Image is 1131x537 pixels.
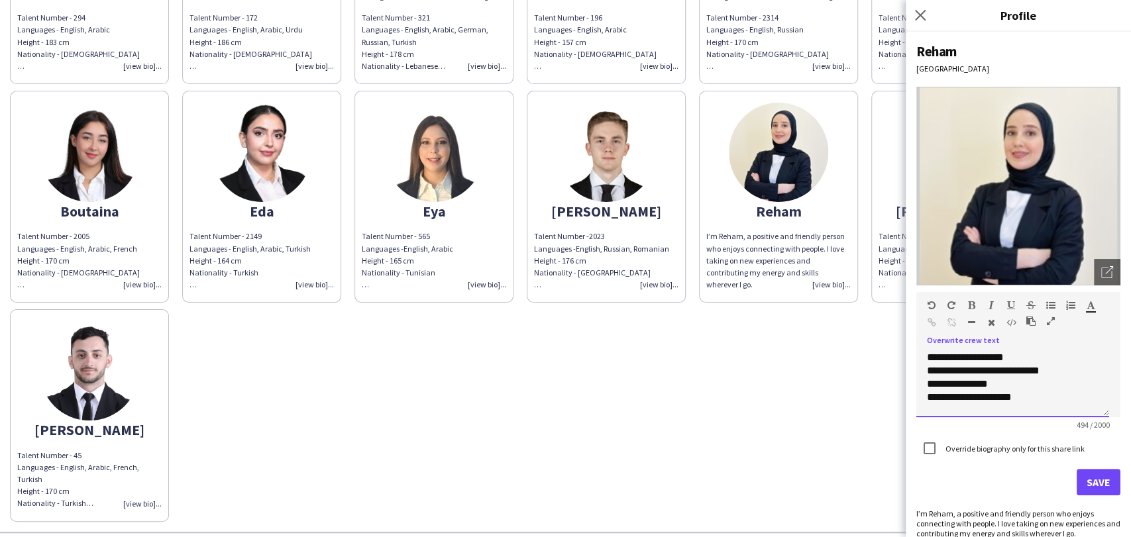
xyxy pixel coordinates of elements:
[40,103,139,202] img: thumb-e4113425-5afa-4119-9bfc-ab93567e8ec3.png
[189,13,258,23] span: Talent Number - 172
[987,317,996,328] button: Clear Formatting
[212,103,311,202] img: thumb-e1438d06-3729-40c7-a654-10c929cb22c5.png
[189,244,311,254] span: Languages - English, Arabic, Turkish
[916,64,1120,73] div: [GEOGRAPHIC_DATA]
[362,267,506,291] div: Nationality - Tunisian
[362,13,488,71] span: Talent Number - 321 Languages - English, Arabic, German, Russian, Turkish Height - 178 cm Nationa...
[17,13,85,23] span: Talent Number - 294
[1006,317,1016,328] button: HTML Code
[534,231,669,289] span: Talent Number -2023 Languages -English, Russian, Romanian Height - 176 cm Nationality - [GEOGRAPH...
[17,49,140,59] span: Nationality - [DEMOGRAPHIC_DATA]
[1066,300,1075,311] button: Ordered List
[729,103,828,202] img: thumb-68b58ad91a3d3.jpeg
[706,13,779,23] span: Talent Number - 2314
[17,497,162,509] div: Nationality - Turkish
[916,42,1120,60] div: Reham
[362,256,414,266] span: Height - 165 cm
[927,300,936,311] button: Undo
[1046,300,1055,311] button: Unordered List
[17,244,140,290] span: Languages - English, Arabic, French Height - 170 cm Nationality - [DEMOGRAPHIC_DATA]
[189,205,334,217] div: Eda
[384,103,484,202] img: thumb-20999c56-5060-4333-9661-14787d279a62.png
[967,300,976,311] button: Bold
[967,317,976,328] button: Horizontal Line
[189,268,258,277] span: Nationality - Turkish
[879,13,971,71] span: Talent Number - 43 Languages - English, Arabic Height - 180 cm Nationality - Syrian
[987,300,996,311] button: Italic
[362,231,430,253] span: Talent Number - 565 Languages -
[17,450,139,497] span: Talent Number - 45 Languages - English, Arabic, French, Turkish Height - 170 cm
[706,205,851,217] div: Reham
[17,37,70,47] span: Height - 183 cm
[534,13,657,71] span: Talent Number - 196 Languages - English, Arabic Height - 157 cm Nationality - [DEMOGRAPHIC_DATA]
[1006,300,1016,311] button: Underline
[1046,316,1055,326] button: Fullscreen
[40,321,139,420] img: thumb-40ff2c9b-ebbd-4311-97ef-3bcbfbccfb02.png
[879,231,977,289] span: Talent Number - 219 Languages - English, Spanish Height - 173 cm Nationality - Spanish
[916,87,1120,285] img: Crew avatar or photo
[557,103,656,202] img: thumb-ec3047b5-4fb5-48fc-a1c0-6fc59cbcdf6c.png
[189,230,334,242] div: Talent Number - 2149
[189,24,303,46] span: Languages - English, Arabic, Urdu Height - 186 cm
[947,300,956,311] button: Redo
[906,7,1131,24] h3: Profile
[189,256,242,266] span: Height - 164 cm
[17,424,162,436] div: [PERSON_NAME]
[1026,300,1036,311] button: Strikethrough
[17,205,162,217] div: Boutaina
[1086,300,1095,311] button: Text Color
[943,444,1085,454] label: Override biography only for this share link
[706,24,829,71] span: Languages - English, Russian Height - 170 cm Nationality - [DEMOGRAPHIC_DATA]
[706,230,851,291] div: I’m Reham, a positive and friendly person who enjoys connecting with people. I love taking on new...
[17,24,110,34] span: Languages - English, Arabic
[189,49,312,59] span: Nationality - [DEMOGRAPHIC_DATA]
[1026,316,1036,326] button: Paste as plain text
[362,205,506,217] div: Eya
[1094,259,1120,285] div: Open photos pop-in
[1077,469,1120,495] button: Save
[17,230,162,242] div: Talent Number - 2005
[1066,420,1120,430] span: 494 / 2000
[404,244,453,254] span: English, Arabic
[901,103,1000,202] img: thumb-4597d15d-2efd-424b-afc5-2d5196827ed2.png
[534,205,678,217] div: [PERSON_NAME]
[879,205,1023,217] div: [PERSON_NAME]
